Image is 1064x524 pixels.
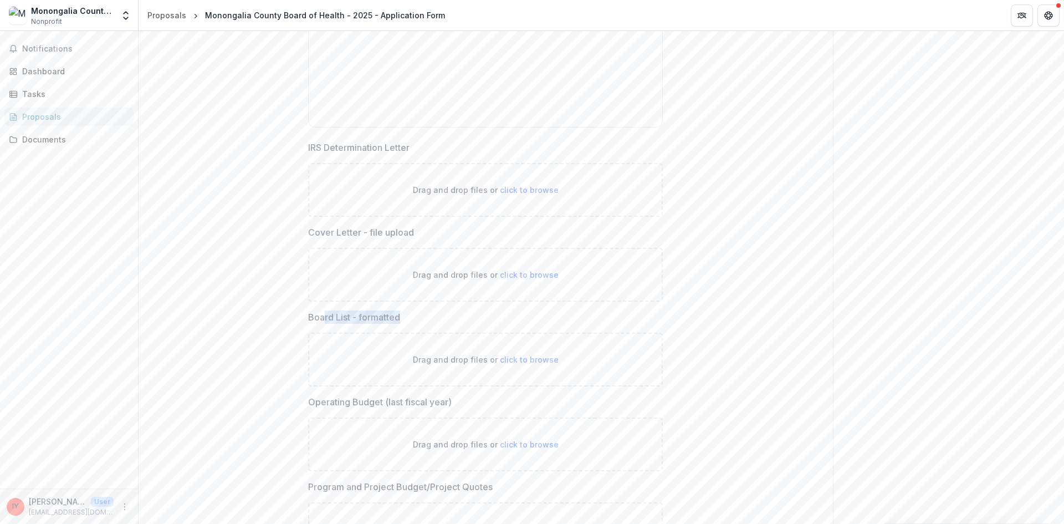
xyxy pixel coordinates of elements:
[118,500,131,513] button: More
[308,480,493,494] p: Program and Project Budget/Project Quotes
[22,134,125,145] div: Documents
[413,354,559,365] p: Drag and drop files or
[29,507,114,517] p: [EMAIL_ADDRESS][DOMAIN_NAME]
[1011,4,1033,27] button: Partners
[413,184,559,196] p: Drag and drop files or
[4,130,134,149] a: Documents
[413,269,559,281] p: Drag and drop files or
[9,7,27,24] img: Monongalia County Board of Health
[4,40,134,58] button: Notifications
[22,88,125,100] div: Tasks
[22,111,125,123] div: Proposals
[22,44,129,54] span: Notifications
[143,7,449,23] nav: breadcrumb
[308,311,400,324] p: Board List - formatted
[31,5,114,17] div: Monongalia County Board of Health
[4,62,134,80] a: Dashboard
[31,17,62,27] span: Nonprofit
[500,440,559,449] span: click to browse
[4,108,134,126] a: Proposals
[4,85,134,103] a: Tasks
[500,270,559,279] span: click to browse
[205,9,445,21] div: Monongalia County Board of Health - 2025 - Application Form
[308,395,452,409] p: Operating Budget (last fiscal year)
[22,65,125,77] div: Dashboard
[308,226,414,239] p: Cover Letter - file upload
[118,4,134,27] button: Open entity switcher
[12,503,19,510] div: Inni Yogo
[413,439,559,450] p: Drag and drop files or
[500,185,559,195] span: click to browse
[143,7,191,23] a: Proposals
[91,497,114,507] p: User
[500,355,559,364] span: click to browse
[29,496,86,507] p: [PERSON_NAME]
[147,9,186,21] div: Proposals
[308,141,410,154] p: IRS Determination Letter
[1037,4,1060,27] button: Get Help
